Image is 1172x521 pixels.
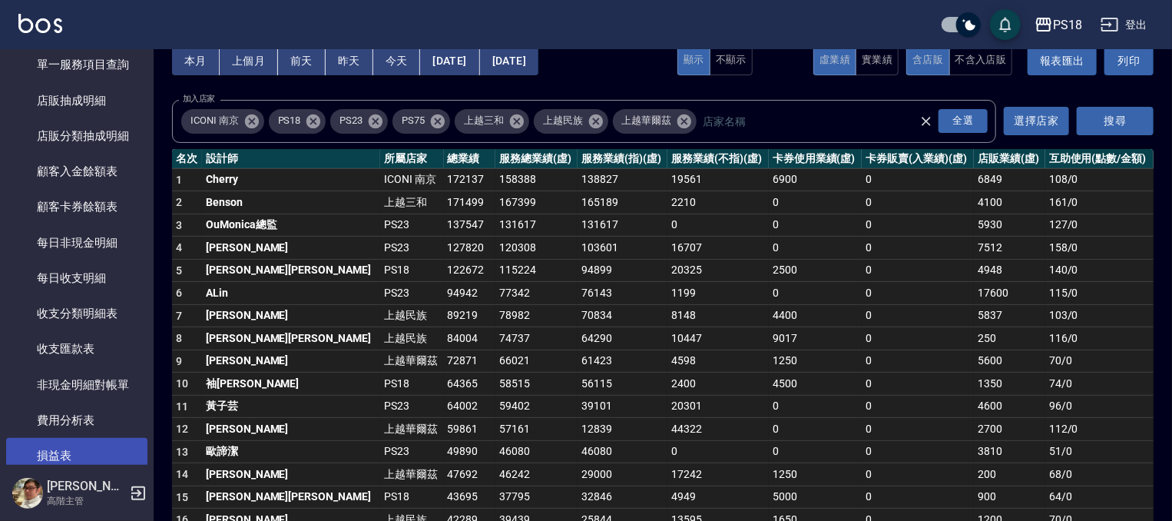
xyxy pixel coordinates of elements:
td: [PERSON_NAME] [202,350,380,373]
td: 140 / 0 [1045,259,1154,282]
td: 0 [862,486,974,509]
td: 64 / 0 [1045,486,1154,509]
div: PS18 [1053,15,1082,35]
td: 122672 [444,259,496,282]
td: 20325 [667,259,769,282]
td: 64290 [578,327,667,350]
button: [DATE] [480,47,538,75]
td: 0 [769,214,862,237]
span: 14 [176,468,189,480]
td: 0 [769,418,862,441]
td: 4598 [667,350,769,373]
td: PS23 [380,395,443,418]
td: 0 [769,282,862,305]
span: 9 [176,355,182,367]
td: 5000 [769,486,862,509]
td: 0 [862,168,974,191]
td: 5930 [974,214,1045,237]
td: 89219 [444,304,496,327]
td: 5600 [974,350,1045,373]
td: 76143 [578,282,667,305]
button: 實業績 [856,45,899,75]
div: 上越三和 [455,109,529,134]
td: PS18 [380,486,443,509]
td: 0 [862,191,974,214]
td: PS18 [380,259,443,282]
td: OuMonica總監 [202,214,380,237]
td: 0 [862,259,974,282]
td: 44322 [667,418,769,441]
div: 全選 [939,109,988,133]
td: 64002 [444,395,496,418]
span: 3 [176,219,182,231]
td: 10447 [667,327,769,350]
td: 66021 [495,350,578,373]
td: 46080 [578,440,667,463]
div: 上越華爾茲 [613,109,697,134]
td: 6900 [769,168,862,191]
td: 900 [974,486,1045,509]
button: 列印 [1104,47,1154,75]
td: 0 [862,463,974,486]
td: 131617 [495,214,578,237]
td: 32846 [578,486,667,509]
a: 每日非現金明細 [6,225,147,260]
td: 138827 [578,168,667,191]
td: 137547 [444,214,496,237]
td: 167399 [495,191,578,214]
td: 68 / 0 [1045,463,1154,486]
td: 12839 [578,418,667,441]
td: 2400 [667,373,769,396]
span: 2 [176,196,182,208]
td: ICONI 南京 [380,168,443,191]
td: Cherry [202,168,380,191]
th: 服務總業績(虛) [495,149,578,169]
td: [PERSON_NAME] [202,418,380,441]
a: 顧客卡券餘額表 [6,189,147,224]
span: 上越華爾茲 [613,113,681,128]
td: 0 [862,237,974,260]
td: 上越民族 [380,327,443,350]
td: 120308 [495,237,578,260]
td: 17242 [667,463,769,486]
td: 0 [862,440,974,463]
td: [PERSON_NAME][PERSON_NAME] [202,259,380,282]
td: 103 / 0 [1045,304,1154,327]
a: 收支匯款表 [6,331,147,367]
button: 選擇店家 [1004,107,1069,135]
td: 47692 [444,463,496,486]
td: 3810 [974,440,1045,463]
button: 不顯示 [710,45,753,75]
td: 6849 [974,168,1045,191]
a: 單一服務項目查詢 [6,47,147,82]
td: 127 / 0 [1045,214,1154,237]
td: 1350 [974,373,1045,396]
td: 37795 [495,486,578,509]
th: 卡券使用業績(虛) [769,149,862,169]
th: 互助使用(點數/金額) [1045,149,1154,169]
button: Clear [915,111,937,132]
td: 上越民族 [380,304,443,327]
td: 20301 [667,395,769,418]
td: 57161 [495,418,578,441]
td: 7512 [974,237,1045,260]
span: 13 [176,446,189,458]
td: 0 [769,237,862,260]
td: 74 / 0 [1045,373,1154,396]
a: 收支分類明細表 [6,296,147,331]
td: 158 / 0 [1045,237,1154,260]
td: 131617 [578,214,667,237]
span: PS23 [330,113,372,128]
button: 昨天 [326,47,373,75]
td: 103601 [578,237,667,260]
td: 115 / 0 [1045,282,1154,305]
span: 5 [176,264,182,277]
td: 0 [862,350,974,373]
td: 94942 [444,282,496,305]
span: 7 [176,310,182,322]
span: PS75 [392,113,434,128]
td: 115224 [495,259,578,282]
td: 0 [769,440,862,463]
span: ICONI 南京 [181,113,248,128]
td: 黃子芸 [202,395,380,418]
